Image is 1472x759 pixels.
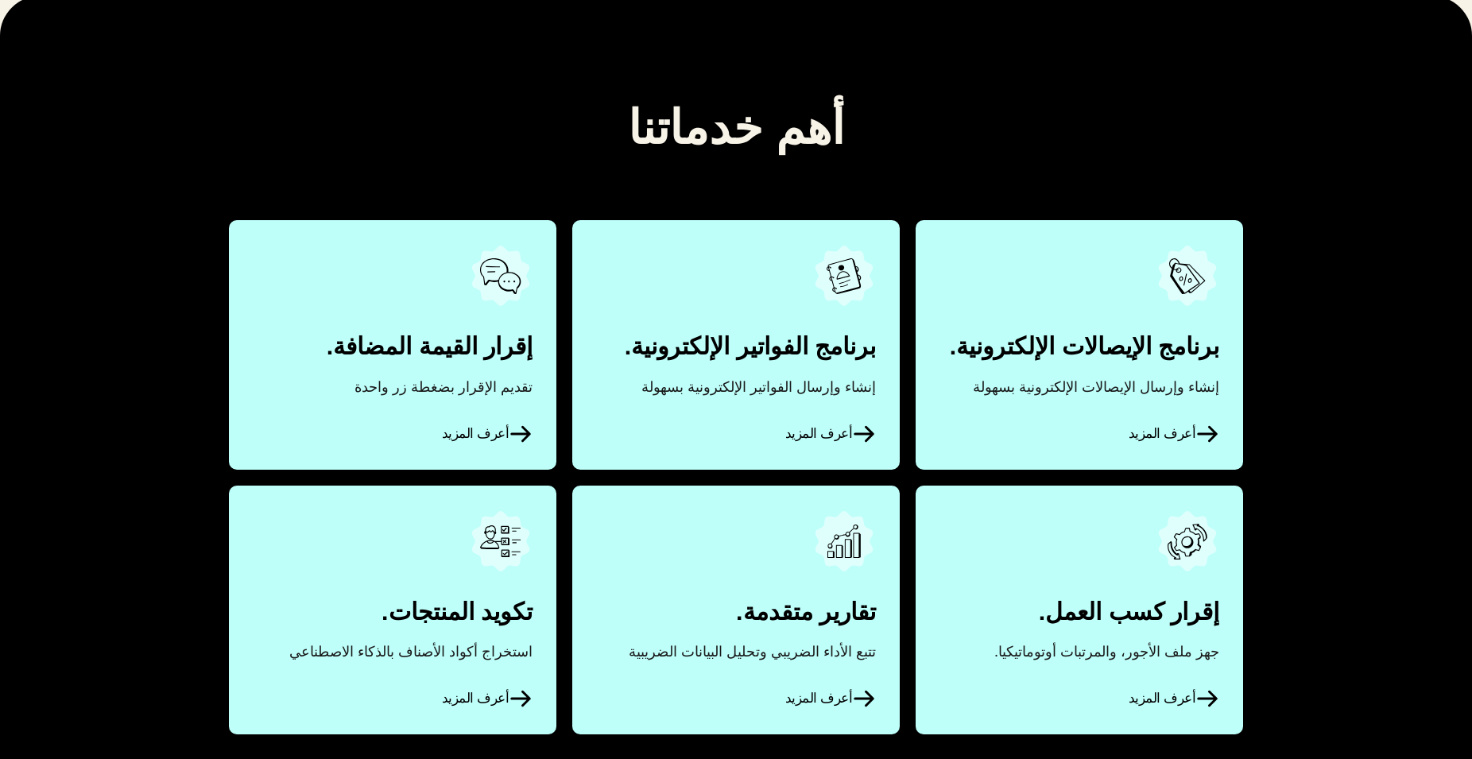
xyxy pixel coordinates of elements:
[229,486,556,734] a: أعرف المزيد
[442,422,533,446] span: أعرف المزيد
[785,422,876,446] span: أعرف المزيد
[442,687,533,711] span: أعرف المزيد
[572,486,900,734] a: أعرف المزيد
[572,220,900,469] a: أعرف المزيد
[785,687,876,711] span: أعرف المزيد
[916,220,1243,469] a: أعرف المزيد
[229,220,556,469] a: أعرف المزيد
[442,99,1030,157] h2: أهم خدماتنا
[1129,422,1219,446] span: أعرف المزيد
[1129,687,1219,711] span: أعرف المزيد
[916,486,1243,734] a: أعرف المزيد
